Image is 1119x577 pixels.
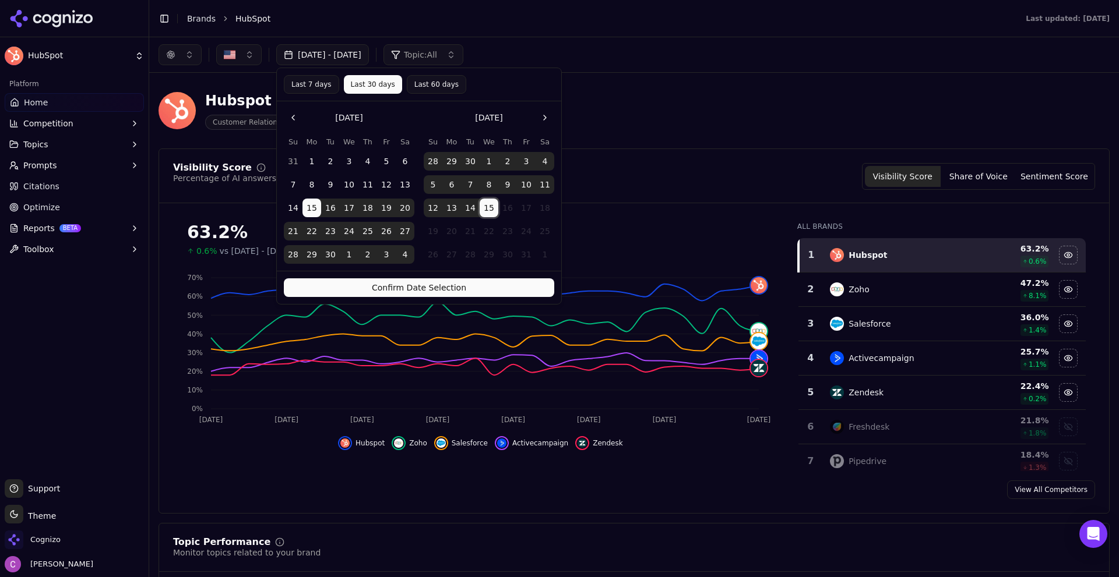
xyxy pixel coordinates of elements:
div: Pipedrive [849,455,886,467]
tspan: [DATE] [199,416,223,424]
div: 1 [804,248,819,262]
th: Saturday [396,136,414,147]
button: Saturday, September 27th, 2025, selected [396,222,414,240]
span: 1.8 % [1029,429,1047,438]
tspan: 50% [187,311,203,320]
button: Tuesday, October 14th, 2025, selected [461,199,480,217]
tspan: 70% [187,274,203,282]
button: Friday, September 26th, 2025, selected [377,222,396,240]
button: Open user button [5,556,93,572]
img: zendesk [751,360,767,376]
button: Friday, October 3rd, 2025, selected [517,152,536,171]
th: Wednesday [340,136,358,147]
button: Saturday, October 4th, 2025, selected [536,152,554,171]
span: HubSpot [235,13,270,24]
img: HubSpot [159,92,196,129]
button: ReportsBETA [5,219,144,238]
button: Friday, September 12th, 2025 [377,175,396,194]
img: Cognizo [5,530,23,549]
div: 25.7 % [974,346,1048,357]
img: activecampaign [751,351,767,367]
div: 21.8 % [974,415,1048,426]
tspan: [DATE] [350,416,374,424]
button: Sentiment Score [1016,166,1092,187]
button: Tuesday, October 7th, 2025, selected [461,175,480,194]
tr: 1hubspotHubspot63.2%0.6%Hide hubspot data [798,238,1086,272]
div: Activecampaign [849,352,914,364]
span: Theme [23,511,56,521]
button: Thursday, October 2nd, 2025, selected [498,152,517,171]
button: Wednesday, October 1st, 2025, selected [340,245,358,264]
div: 22.4 % [974,380,1048,392]
tspan: [DATE] [577,416,601,424]
img: salesforce [751,333,767,349]
img: zendesk [830,385,844,399]
div: 3 [803,317,819,331]
img: hubspot [340,438,350,448]
button: [DATE] - [DATE] [276,44,369,65]
img: activecampaign [497,438,506,448]
button: Open organization switcher [5,530,61,549]
button: Hide zendesk data [1059,383,1078,402]
button: Monday, September 15th, 2025, selected [302,199,321,217]
button: Hide zoho data [392,436,427,450]
span: Optimize [23,201,60,213]
div: All Brands [797,222,1086,231]
div: Hubspot [205,91,403,110]
tspan: [DATE] [501,416,525,424]
img: Chris Abouraad [5,556,21,572]
div: 63.2% [187,222,774,243]
tspan: 40% [187,330,203,338]
th: Thursday [498,136,517,147]
div: 47.2 % [974,277,1048,289]
span: Zoho [409,438,427,448]
table: October 2025 [424,136,554,264]
button: Wednesday, October 1st, 2025, selected [480,152,498,171]
img: zendesk [578,438,587,448]
tr: 4activecampaignActivecampaign25.7%1.1%Hide activecampaign data [798,341,1086,376]
tspan: 60% [187,292,203,300]
span: Activecampaign [512,438,568,448]
button: Confirm Date Selection [284,278,554,297]
button: Thursday, September 18th, 2025, selected [358,199,377,217]
tr: 5zendeskZendesk22.4%0.2%Hide zendesk data [798,376,1086,410]
span: 0.6% [196,245,217,257]
button: Sunday, September 28th, 2025, selected [284,245,302,264]
div: Salesforce [849,318,891,330]
div: 18.4 % [974,449,1048,461]
span: Zendesk [593,438,622,448]
button: Monday, September 29th, 2025, selected [442,152,461,171]
span: Hubspot [356,438,385,448]
button: Saturday, September 20th, 2025, selected [396,199,414,217]
img: United States [224,49,235,61]
div: 63.2 % [974,243,1048,254]
button: Hide zoho data [1059,280,1078,299]
span: 1.3 % [1029,463,1047,472]
button: Tuesday, September 16th, 2025, selected [321,199,340,217]
span: Cognizo [30,534,61,545]
button: Hide salesforce data [434,436,488,450]
button: Hide salesforce data [1059,314,1078,333]
button: Sunday, September 14th, 2025 [284,199,302,217]
span: Topics [23,139,48,150]
button: Saturday, September 6th, 2025 [396,152,414,171]
button: Friday, September 19th, 2025, selected [377,199,396,217]
span: 8.1 % [1029,291,1047,300]
tspan: [DATE] [275,416,298,424]
a: Citations [5,177,144,196]
button: Tuesday, September 30th, 2025, selected [321,245,340,264]
span: Salesforce [452,438,488,448]
a: View All Competitors [1007,480,1095,499]
div: Monitor topics related to your brand [173,547,321,558]
tr: 2zohoZoho47.2%8.1%Hide zoho data [798,272,1086,307]
button: Saturday, October 4th, 2025, selected [396,245,414,264]
th: Friday [377,136,396,147]
button: Last 30 days [344,75,402,94]
button: Sunday, October 12th, 2025, selected [424,199,442,217]
button: Thursday, September 11th, 2025 [358,175,377,194]
div: Open Intercom Messenger [1079,520,1107,548]
button: Tuesday, September 9th, 2025 [321,175,340,194]
div: Visibility Score [173,163,252,172]
th: Monday [442,136,461,147]
button: Share of Voice [941,166,1016,187]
